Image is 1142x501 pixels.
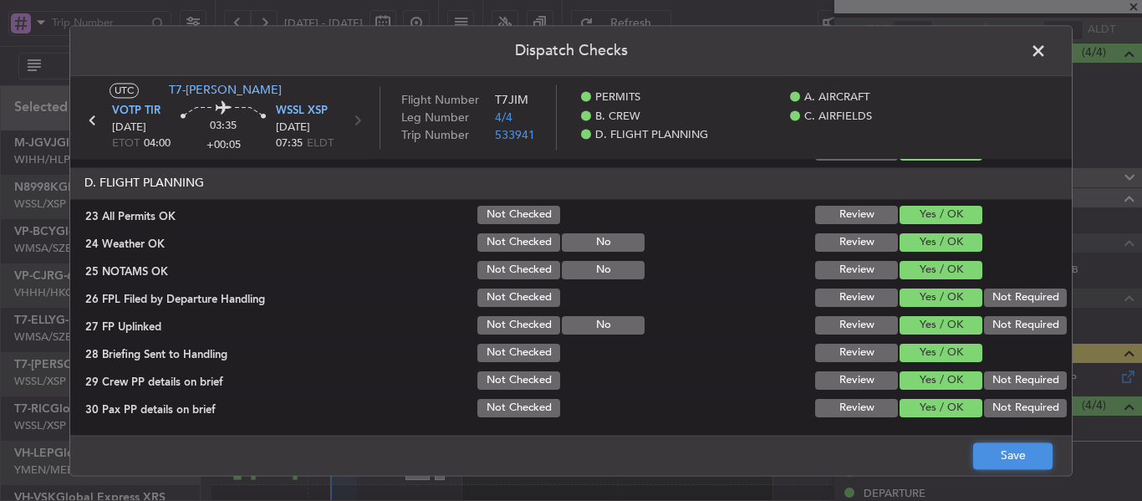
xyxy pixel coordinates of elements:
[815,344,898,362] button: Review
[815,289,898,307] button: Review
[900,233,982,252] button: Yes / OK
[900,344,982,362] button: Yes / OK
[973,442,1053,469] button: Save
[70,26,1072,76] header: Dispatch Checks
[900,399,982,417] button: Yes / OK
[815,206,898,224] button: Review
[984,289,1067,307] button: Not Required
[984,399,1067,417] button: Not Required
[815,316,898,335] button: Review
[900,371,982,390] button: Yes / OK
[900,206,982,224] button: Yes / OK
[984,316,1067,335] button: Not Required
[815,261,898,279] button: Review
[804,109,872,125] span: C. AIRFIELDS
[900,289,982,307] button: Yes / OK
[815,399,898,417] button: Review
[815,371,898,390] button: Review
[900,261,982,279] button: Yes / OK
[900,316,982,335] button: Yes / OK
[815,233,898,252] button: Review
[804,90,869,107] span: A. AIRCRAFT
[984,371,1067,390] button: Not Required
